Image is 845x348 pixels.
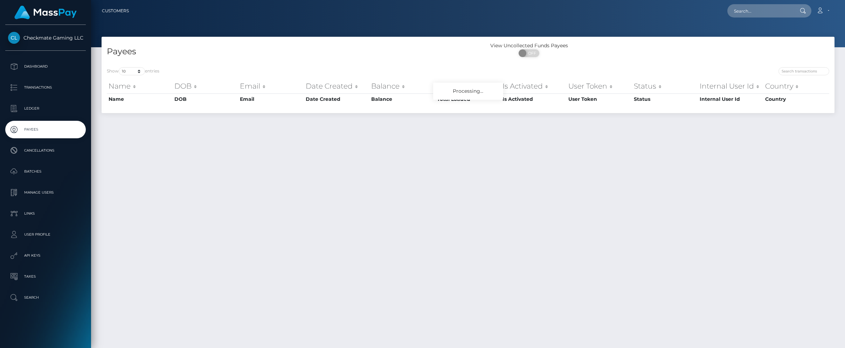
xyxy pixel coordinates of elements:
[632,93,698,105] th: Status
[8,32,20,44] img: Checkmate Gaming LLC
[5,163,86,180] a: Batches
[8,61,83,72] p: Dashboard
[8,124,83,135] p: Payees
[632,79,698,93] th: Status
[304,79,370,93] th: Date Created
[5,205,86,222] a: Links
[5,79,86,96] a: Transactions
[8,166,83,177] p: Batches
[778,67,829,75] input: Search transactions
[102,4,129,18] a: Customers
[5,226,86,243] a: User Profile
[107,67,159,75] label: Show entries
[433,83,503,100] div: Processing...
[107,93,173,105] th: Name
[763,93,829,105] th: Country
[238,93,304,105] th: Email
[522,49,540,57] span: OFF
[435,79,501,93] th: Total Loaded
[5,100,86,117] a: Ledger
[698,93,764,105] th: Internal User Id
[698,79,764,93] th: Internal User Id
[727,4,793,18] input: Search...
[501,93,567,105] th: Is Activated
[567,93,632,105] th: User Token
[8,103,83,114] p: Ledger
[5,35,86,41] span: Checkmate Gaming LLC
[8,292,83,303] p: Search
[567,79,632,93] th: User Token
[304,93,370,105] th: Date Created
[5,142,86,159] a: Cancellations
[5,268,86,285] a: Taxes
[107,79,173,93] th: Name
[5,58,86,75] a: Dashboard
[369,93,435,105] th: Balance
[173,79,238,93] th: DOB
[173,93,238,105] th: DOB
[107,46,463,58] h4: Payees
[8,82,83,93] p: Transactions
[5,247,86,264] a: API Keys
[501,79,567,93] th: Is Activated
[468,42,590,49] div: View Uncollected Funds Payees
[369,79,435,93] th: Balance
[8,208,83,219] p: Links
[8,145,83,156] p: Cancellations
[5,289,86,306] a: Search
[8,271,83,282] p: Taxes
[14,6,77,19] img: MassPay Logo
[238,79,304,93] th: Email
[8,187,83,198] p: Manage Users
[5,184,86,201] a: Manage Users
[8,229,83,240] p: User Profile
[763,79,829,93] th: Country
[8,250,83,261] p: API Keys
[119,67,145,75] select: Showentries
[5,121,86,138] a: Payees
